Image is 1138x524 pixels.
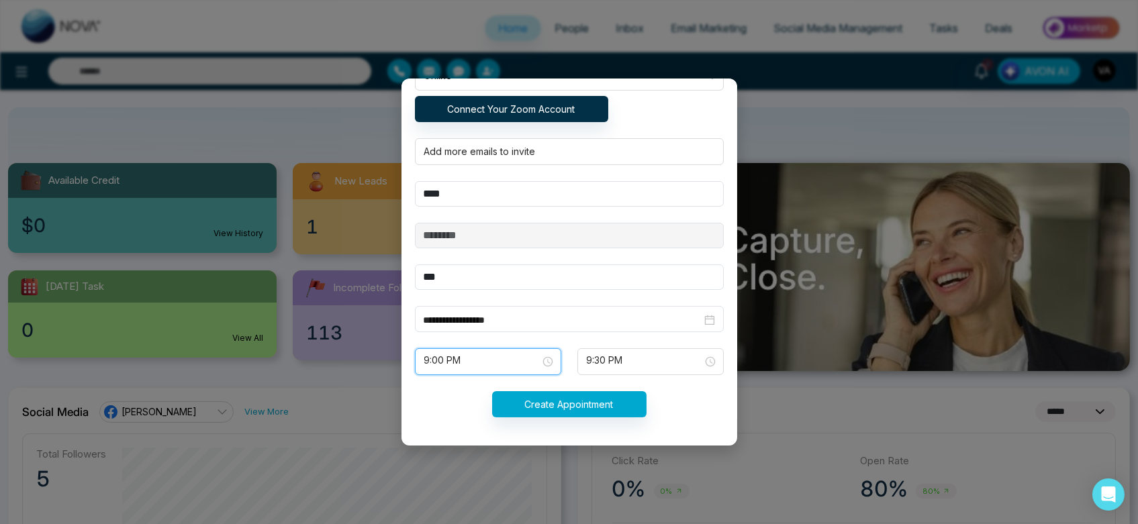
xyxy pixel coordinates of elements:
[492,391,647,417] button: Create Appointment
[424,350,552,373] span: 9:00 PM
[1092,478,1125,511] div: Open Intercom Messenger
[415,96,608,122] button: Connect Your Zoom Account
[415,99,608,112] a: Connect Your Zoom Account
[587,350,714,373] span: 9:30 PM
